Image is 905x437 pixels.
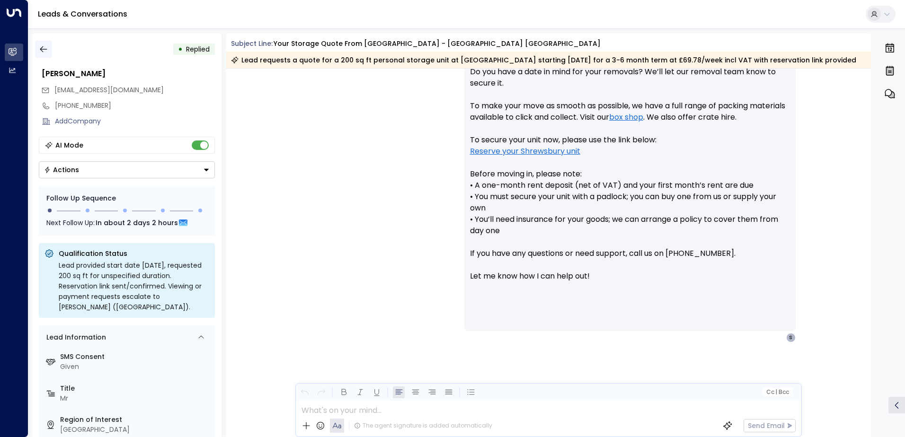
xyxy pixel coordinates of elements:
div: Lead provided start date [DATE], requested 200 sq ft for unspecified duration. Reservation link s... [59,260,209,312]
span: Replied [186,44,210,54]
div: AI Mode [55,140,83,150]
div: [GEOGRAPHIC_DATA] [60,425,211,435]
a: box shop [609,112,643,123]
div: [PERSON_NAME] [42,68,215,79]
span: [EMAIL_ADDRESS][DOMAIN_NAME] [54,85,164,95]
div: S [786,333,796,342]
button: Cc|Bcc [762,388,792,397]
button: Redo [315,386,327,398]
div: Next Follow Up: [46,218,207,228]
span: | [775,389,777,395]
span: In about 2 days 2 hours [96,218,178,228]
button: Undo [299,386,311,398]
label: Title [60,384,211,393]
div: Your storage quote from [GEOGRAPHIC_DATA] - [GEOGRAPHIC_DATA] [GEOGRAPHIC_DATA] [274,39,601,49]
a: Leads & Conversations [38,9,127,19]
span: Cc Bcc [766,389,789,395]
span: Subsy1@gmail.com [54,85,164,95]
div: Lead Information [43,332,106,342]
div: Actions [44,166,79,174]
label: SMS Consent [60,352,211,362]
label: Region of Interest [60,415,211,425]
div: Follow Up Sequence [46,193,207,203]
button: Actions [39,161,215,178]
div: The agent signature is added automatically [354,421,492,430]
p: Qualification Status [59,249,209,258]
a: Reserve your Shrewsbury unit [470,146,580,157]
div: • [178,41,183,58]
div: Given [60,362,211,372]
span: Subject Line: [231,39,273,48]
div: Lead requests a quote for a 200 sq ft personal storage unit at [GEOGRAPHIC_DATA] starting [DATE] ... [231,55,856,65]
div: [PHONE_NUMBER] [55,101,215,111]
div: Button group with a nested menu [39,161,215,178]
div: AddCompany [55,116,215,126]
div: Mr [60,393,211,403]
